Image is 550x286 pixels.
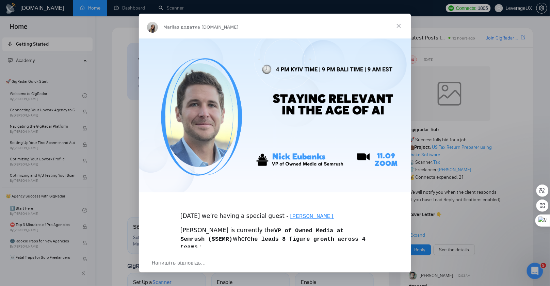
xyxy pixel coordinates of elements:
[387,14,411,38] span: Закрити
[180,227,344,243] code: VP of Owned Media at Semrush ($SEMR)
[289,212,335,219] a: [PERSON_NAME]
[289,213,335,220] code: [PERSON_NAME]
[180,204,370,221] div: [DATE] we’re having a special guest -
[180,226,370,251] div: [PERSON_NAME] is currently the where
[177,25,239,30] span: з додатка [DOMAIN_NAME]
[147,22,158,33] img: Profile image for Mariia
[163,25,177,30] span: Mariia
[198,243,202,251] code: :
[180,236,366,251] code: he leads 8 figure growth across 4 teams
[139,253,411,272] div: Відкрити бесіду й відповісти
[152,258,206,267] span: Напишіть відповідь…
